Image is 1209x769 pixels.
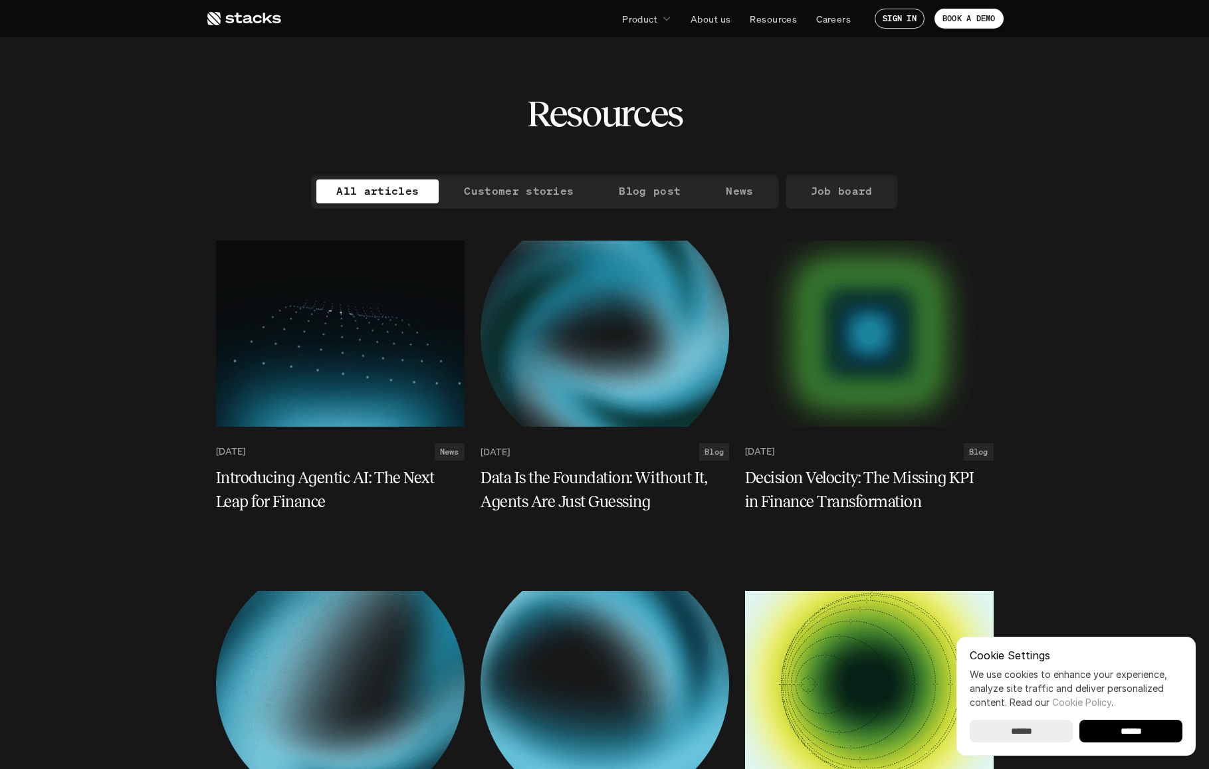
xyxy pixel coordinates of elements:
[816,12,851,26] p: Careers
[481,443,729,461] a: [DATE]Blog
[216,443,465,461] a: [DATE]News
[1052,697,1111,708] a: Cookie Policy
[811,181,873,201] p: Job board
[526,93,683,134] h2: Resources
[742,7,805,31] a: Resources
[481,466,713,514] h5: Data Is the Foundation: Without It, Agents Are Just Guessing
[970,650,1182,661] p: Cookie Settings
[619,181,681,201] p: Blog post
[199,60,257,70] a: Privacy Policy
[942,14,996,23] p: BOOK A DEMO
[875,9,925,29] a: SIGN IN
[336,181,419,201] p: All articles
[216,466,465,514] a: Introducing Agentic AI: The Next Leap for Finance
[726,181,753,201] p: News
[745,466,994,514] a: Decision Velocity: The Missing KPI in Finance Transformation
[1010,697,1113,708] span: Read our .
[883,14,917,23] p: SIGN IN
[216,466,449,514] h5: Introducing Agentic AI: The Next Leap for Finance
[750,12,797,26] p: Resources
[745,466,978,514] h5: Decision Velocity: The Missing KPI in Finance Transformation
[705,447,724,457] h2: Blog
[481,466,729,514] a: Data Is the Foundation: Without It, Agents Are Just Guessing
[216,446,245,457] p: [DATE]
[316,179,439,203] a: All articles
[622,12,657,26] p: Product
[706,179,773,203] a: News
[791,179,893,203] a: Job board
[683,7,738,31] a: About us
[970,667,1182,709] p: We use cookies to enhance your experience, analyze site traffic and deliver personalized content.
[691,12,730,26] p: About us
[745,443,994,461] a: [DATE]Blog
[934,9,1004,29] a: BOOK A DEMO
[745,446,774,457] p: [DATE]
[444,179,594,203] a: Customer stories
[464,181,574,201] p: Customer stories
[440,447,459,457] h2: News
[808,7,859,31] a: Careers
[481,446,510,457] p: [DATE]
[969,447,988,457] h2: Blog
[599,179,701,203] a: Blog post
